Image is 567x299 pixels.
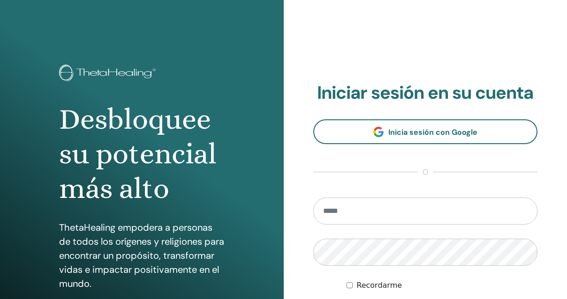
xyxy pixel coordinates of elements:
a: Inicia sesión con Google [313,119,538,144]
h1: Desbloquee su potencial más alto [59,102,225,206]
h2: Iniciar sesión en su cuenta [313,82,538,104]
span: Inicia sesión con Google [388,127,477,137]
p: ThetaHealing empodera a personas de todos los orígenes y religiones para encontrar un propósito, ... [59,220,225,291]
span: o [418,167,433,178]
div: Mantenerme autenticado indefinidamente o hasta cerrar la sesión manualmente [347,280,537,291]
label: Recordarme [356,280,402,291]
